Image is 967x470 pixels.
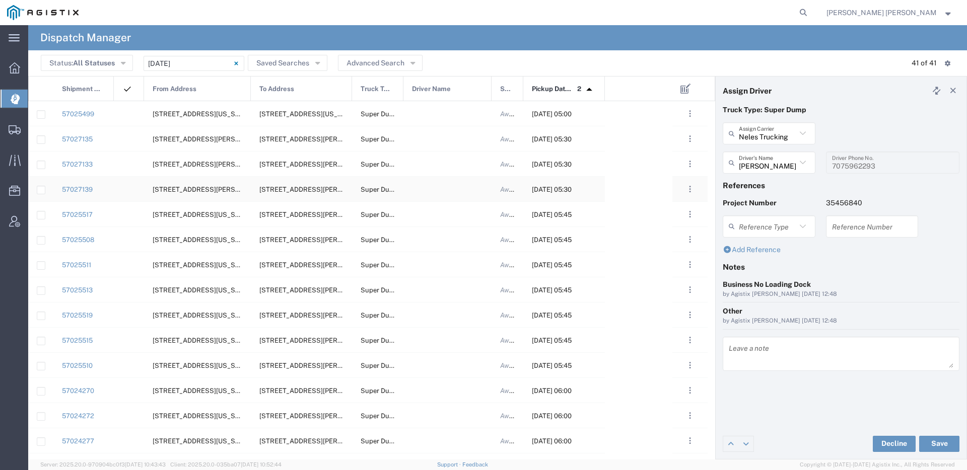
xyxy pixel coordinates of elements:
[683,333,697,347] button: ...
[532,76,574,102] span: Pickup Date and Time
[500,362,535,369] span: Await Cfrm.
[125,461,166,467] span: [DATE] 10:43:43
[723,290,959,299] div: by Agistix [PERSON_NAME] [DATE] 12:48
[153,135,307,143] span: 303 Carlson St, Vallejo, California, 94590, United States
[361,186,399,193] span: Super Dump
[689,309,691,321] span: . . .
[873,436,916,452] button: Decline
[532,110,572,118] span: 10/06/2025, 05:00
[689,233,691,246] span: . . .
[153,437,253,445] span: 680 Dado St, San Jose, California, 95131, United States
[361,437,399,445] span: Super Dump
[532,311,572,319] span: 10/06/2025, 05:45
[259,311,414,319] span: 1601 Dixon Landing Rd, Milpitas, California, 95035, United States
[683,182,697,196] button: ...
[577,76,581,102] span: 2
[500,387,535,395] span: Await Cfrm.
[500,337,535,344] span: Await Cfrm.
[500,76,512,102] span: Status
[683,409,697,423] button: ...
[912,58,937,68] div: 41 of 41
[689,133,691,145] span: . . .
[500,236,535,244] span: Await Cfrm.
[361,211,399,218] span: Super Dump
[532,412,572,420] span: 10/06/2025, 06:00
[532,337,572,344] span: 10/06/2025, 05:45
[62,110,94,118] a: 57025499
[40,461,166,467] span: Server: 2025.20.0-970904bc0f3
[500,211,535,218] span: Await Cfrm.
[62,76,103,102] span: Shipment No.
[919,436,959,452] button: Save
[361,337,399,344] span: Super Dump
[7,5,79,20] img: logo
[361,261,399,269] span: Super Dump
[259,110,360,118] span: 10 Seaport Blvd, Redwood City, California, 94063, United States
[723,198,815,208] p: Project Number
[122,84,132,94] img: icon
[62,337,93,344] a: 57025515
[723,246,781,254] a: Add Reference
[153,261,253,269] span: 10 Seaport Blvd, Redwood City, California, 94063, United States
[500,135,535,143] span: Await Cfrm.
[361,362,399,369] span: Super Dump
[153,387,253,395] span: 680 Dado St, San Jose, California, 95131, United States
[259,261,414,269] span: 1601 Dixon Landing Rd, Milpitas, California, 95035, United States
[62,261,91,269] a: 57025511
[689,359,691,371] span: . . .
[62,286,93,294] a: 57025513
[683,283,697,297] button: ...
[259,236,414,244] span: 1601 Dixon Landing Rd, Milpitas, California, 95035, United States
[153,211,253,218] span: 10 Seaport Blvd, Redwood City, California, 94063, United States
[689,410,691,422] span: . . .
[259,362,414,369] span: 1601 Dixon Landing Rd, Milpitas, California, 95035, United States
[532,362,572,369] span: 10/06/2025, 05:45
[259,161,414,168] span: 500 Boone Dr, American Canyon, California, 94503, United States
[723,86,772,95] h4: Assign Driver
[683,107,697,121] button: ...
[153,286,253,294] span: 10 Seaport Blvd, Redwood City, California, 94063, United States
[689,259,691,271] span: . . .
[361,311,399,319] span: Super Dump
[581,82,597,98] img: arrow-dropup.svg
[532,387,572,395] span: 10/06/2025, 06:00
[153,412,253,420] span: 680 Dado St, San Jose, California, 95131, United States
[738,436,753,451] a: Edit next row
[259,412,414,420] span: 1601 Dixon Landing Rd, Milpitas, California, 95035, United States
[826,198,919,208] p: 35456840
[62,387,94,395] a: 57024270
[153,362,253,369] span: 10 Seaport Blvd, Redwood City, California, 94063, United States
[500,161,535,168] span: Await Cfrm.
[500,412,535,420] span: Await Cfrm.
[259,387,414,395] span: 1601 Dixon Landing Rd, Milpitas, California, 95035, United States
[259,286,414,294] span: 1601 Dixon Landing Rd, Milpitas, California, 95035, United States
[532,437,572,445] span: 10/06/2025, 06:00
[683,308,697,322] button: ...
[361,412,399,420] span: Super Dump
[826,7,937,18] span: Kayte Bray Dogali
[361,236,399,244] span: Super Dump
[170,461,282,467] span: Client: 2025.20.0-035ba07
[683,157,697,171] button: ...
[683,358,697,372] button: ...
[361,135,399,143] span: Super Dump
[241,461,282,467] span: [DATE] 10:52:44
[500,261,535,269] span: Await Cfrm.
[153,186,307,193] span: 303 Carlson St, Vallejo, California, 94590, United States
[689,334,691,346] span: . . .
[689,108,691,120] span: . . .
[248,55,327,71] button: Saved Searches
[689,183,691,195] span: . . .
[62,437,94,445] a: 57024277
[361,76,392,102] span: Truck Type
[62,311,93,319] a: 57025519
[532,236,572,244] span: 10/06/2025, 05:45
[259,211,414,218] span: 1601 Dixon Landing Rd, Milpitas, California, 95035, United States
[500,437,535,445] span: Await Cfrm.
[153,311,253,319] span: 10 Seaport Blvd, Redwood City, California, 94063, United States
[683,132,697,146] button: ...
[500,311,535,319] span: Await Cfrm.
[826,7,953,19] button: [PERSON_NAME] [PERSON_NAME]
[259,337,414,344] span: 1601 Dixon Landing Rd, Milpitas, California, 95035, United States
[500,186,535,193] span: Await Cfrm.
